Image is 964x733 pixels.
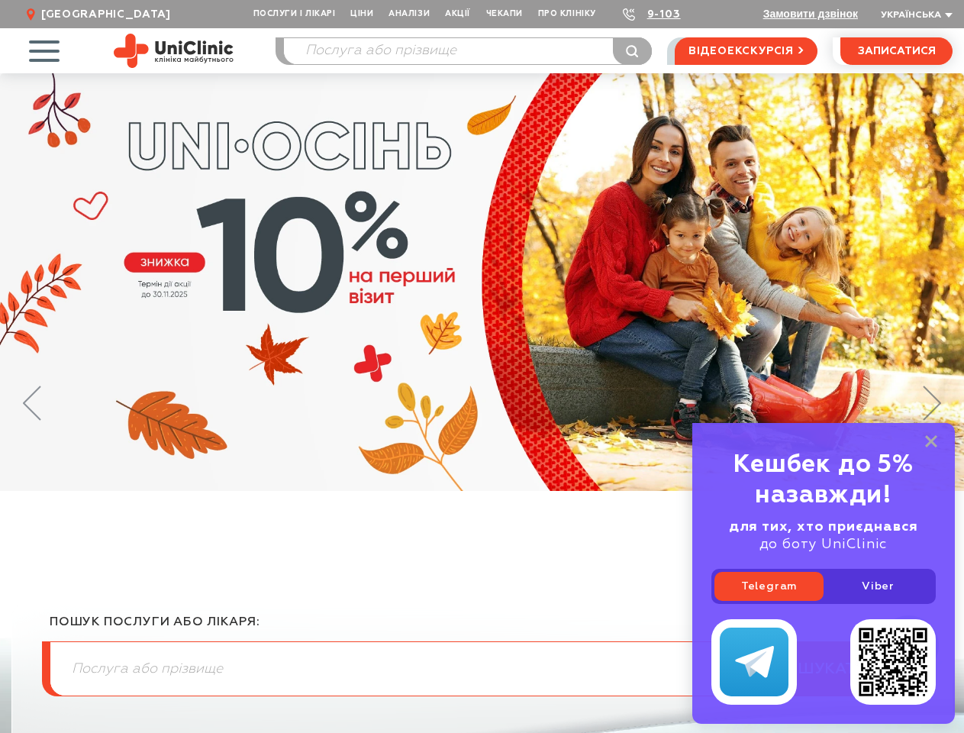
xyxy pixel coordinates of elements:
a: відеоекскурсія [675,37,817,65]
b: для тих, хто приєднався [729,520,918,534]
a: Telegram [714,572,824,601]
input: Послуга або прізвище [284,38,651,64]
input: Послуга або прізвище [50,642,914,696]
span: [GEOGRAPHIC_DATA] [41,8,171,21]
a: Viber [824,572,933,601]
span: Українська [881,11,941,20]
button: Замовити дзвінок [763,8,858,20]
div: Кешбек до 5% назавжди! [711,450,936,511]
div: до боту UniClinic [711,518,936,554]
button: Українська [877,10,953,21]
span: відеоекскурсія [688,38,794,64]
button: записатися [840,37,953,65]
span: записатися [858,46,936,57]
a: 9-103 [647,9,681,20]
img: Uniclinic [114,34,234,68]
div: пошук послуги або лікаря: [50,615,914,641]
